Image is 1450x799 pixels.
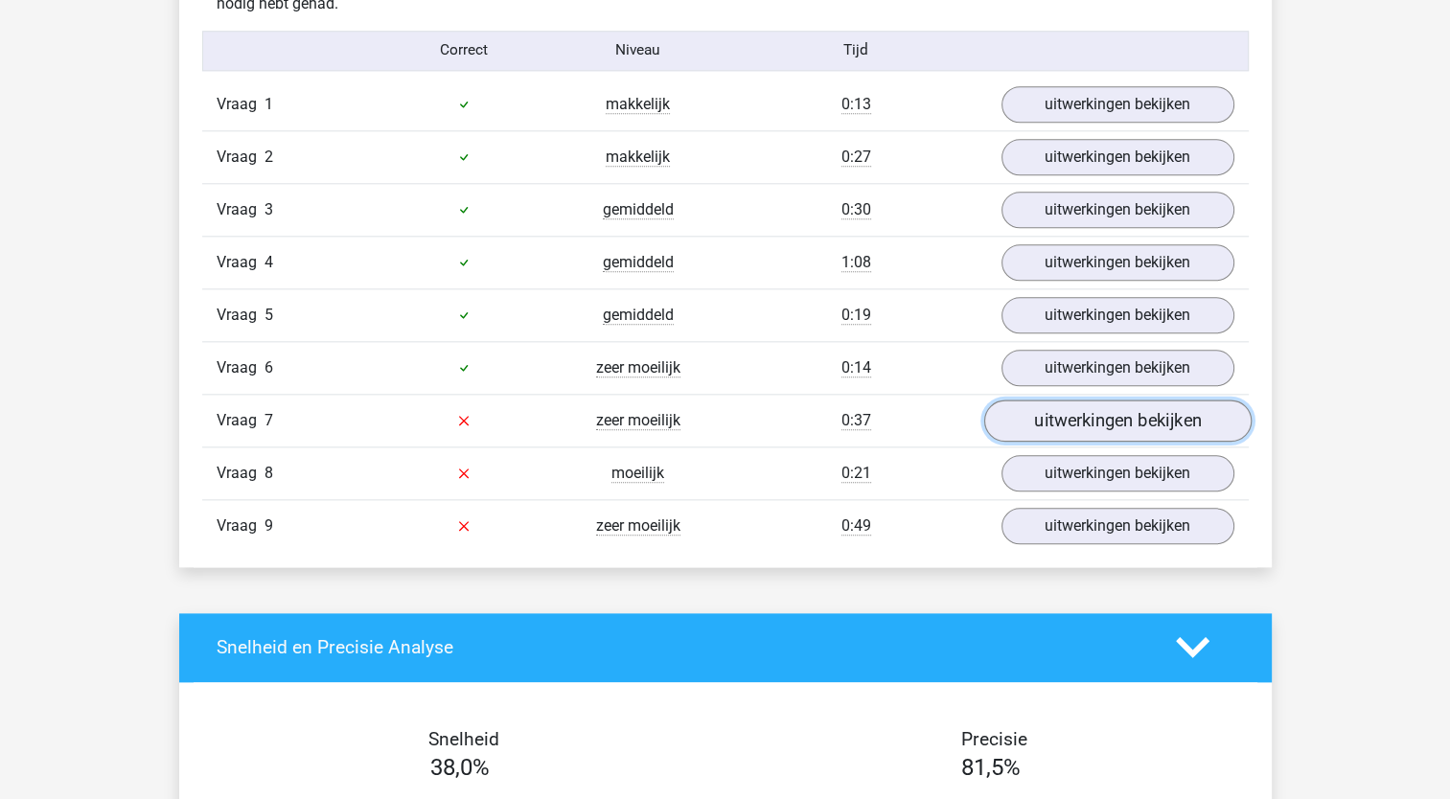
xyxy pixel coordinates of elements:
span: Vraag [217,304,265,327]
span: 0:27 [841,148,871,167]
div: Tijd [725,39,986,61]
span: 7 [265,411,273,429]
span: 1:08 [841,253,871,272]
span: Vraag [217,356,265,379]
span: 1 [265,95,273,113]
span: 81,5% [961,754,1021,781]
span: gemiddeld [603,200,674,219]
a: uitwerkingen bekijken [1001,139,1234,175]
span: 2 [265,148,273,166]
span: 0:13 [841,95,871,114]
h4: Precisie [748,728,1242,750]
span: 3 [265,200,273,218]
span: 5 [265,306,273,324]
span: 9 [265,516,273,535]
a: uitwerkingen bekijken [1001,508,1234,544]
span: 0:21 [841,464,871,483]
div: Niveau [551,39,725,61]
span: 0:19 [841,306,871,325]
span: makkelijk [606,148,670,167]
a: uitwerkingen bekijken [1001,455,1234,491]
span: moeilijk [611,464,664,483]
span: Vraag [217,146,265,169]
span: zeer moeilijk [596,358,680,377]
span: Vraag [217,514,265,537]
span: Vraag [217,93,265,116]
a: uitwerkingen bekijken [1001,297,1234,333]
span: Vraag [217,409,265,432]
span: makkelijk [606,95,670,114]
span: 0:14 [841,358,871,377]
div: Correct [377,39,551,61]
span: Vraag [217,251,265,274]
a: uitwerkingen bekijken [1001,244,1234,281]
h4: Snelheid en Precisie Analyse [217,636,1147,658]
span: 4 [265,253,273,271]
a: uitwerkingen bekijken [983,399,1251,442]
a: uitwerkingen bekijken [1001,86,1234,123]
span: 0:49 [841,516,871,536]
span: 0:30 [841,200,871,219]
span: 38,0% [430,754,490,781]
span: Vraag [217,462,265,485]
span: zeer moeilijk [596,516,680,536]
span: gemiddeld [603,306,674,325]
span: 8 [265,464,273,482]
span: Vraag [217,198,265,221]
a: uitwerkingen bekijken [1001,192,1234,228]
a: uitwerkingen bekijken [1001,350,1234,386]
span: zeer moeilijk [596,411,680,430]
span: gemiddeld [603,253,674,272]
span: 6 [265,358,273,377]
h4: Snelheid [217,728,711,750]
span: 0:37 [841,411,871,430]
